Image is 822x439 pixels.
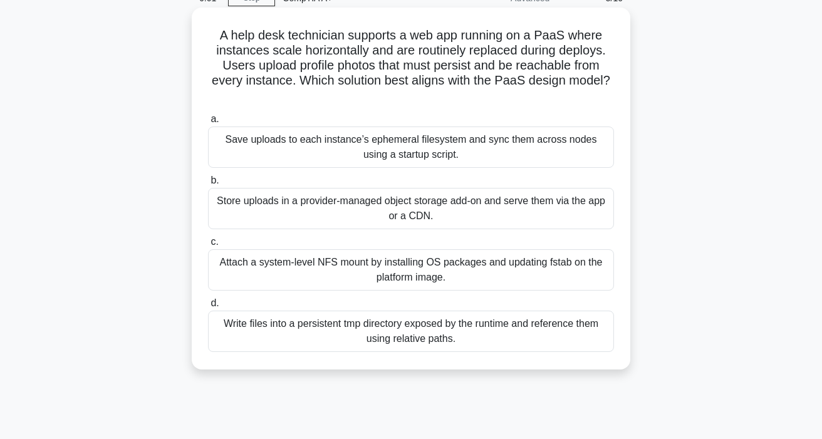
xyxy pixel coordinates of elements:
div: Write files into a persistent tmp directory exposed by the runtime and reference them using relat... [208,311,614,352]
span: b. [211,175,219,185]
span: d. [211,297,219,308]
div: Store uploads in a provider-managed object storage add-on and serve them via the app or a CDN. [208,188,614,229]
div: Save uploads to each instance’s ephemeral filesystem and sync them across nodes using a startup s... [208,127,614,168]
h5: A help desk technician supports a web app running on a PaaS where instances scale horizontally an... [207,28,615,104]
span: a. [211,113,219,124]
div: Attach a system-level NFS mount by installing OS packages and updating fstab on the platform image. [208,249,614,291]
span: c. [211,236,218,247]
